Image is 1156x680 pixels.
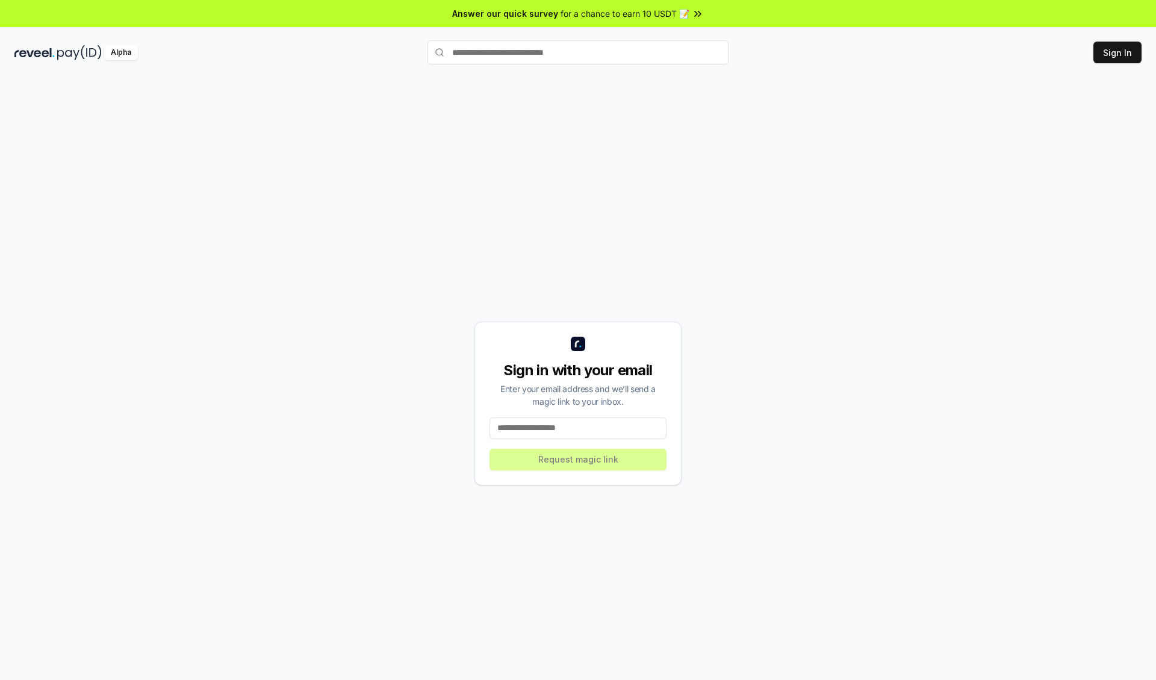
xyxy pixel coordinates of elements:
img: logo_small [571,337,585,351]
img: reveel_dark [14,45,55,60]
span: for a chance to earn 10 USDT 📝 [561,7,689,20]
div: Alpha [104,45,138,60]
div: Sign in with your email [489,361,667,380]
div: Enter your email address and we’ll send a magic link to your inbox. [489,382,667,408]
button: Sign In [1093,42,1142,63]
span: Answer our quick survey [452,7,558,20]
img: pay_id [57,45,102,60]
